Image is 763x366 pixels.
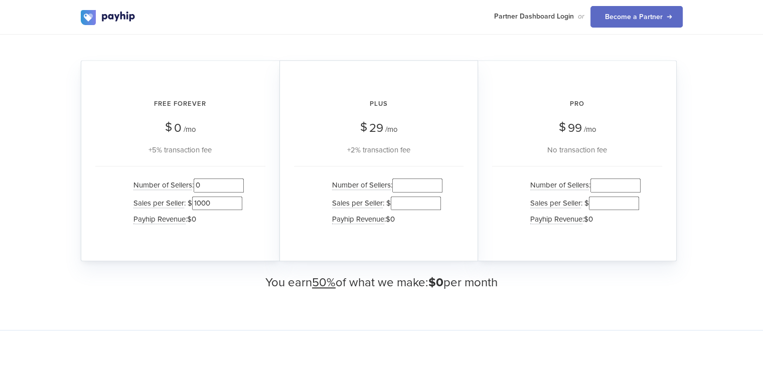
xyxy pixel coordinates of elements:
[95,91,265,117] h2: Free Forever
[133,215,186,224] span: Payhip Revenue
[386,215,395,224] span: $0
[81,10,136,25] img: logo.svg
[128,176,244,194] li: :
[568,121,582,135] span: 99
[584,215,593,224] span: $0
[590,6,683,28] a: Become a Partner
[360,116,367,138] span: $
[525,195,641,212] li: : $
[327,195,442,212] li: : $
[95,144,265,156] div: +5% transaction fee
[312,275,336,290] u: 50%
[332,215,384,224] span: Payhip Revenue
[133,199,184,208] span: Sales per Seller
[327,212,442,227] li: :
[385,125,398,134] span: /mo
[128,195,244,212] li: : $
[294,91,464,117] h2: Plus
[525,212,641,227] li: :
[530,199,581,208] span: Sales per Seller
[530,215,582,224] span: Payhip Revenue
[133,180,192,190] span: Number of Sellers
[128,212,244,227] li: :
[369,121,383,135] span: 29
[327,176,442,194] li: :
[332,199,383,208] span: Sales per Seller
[530,180,589,190] span: Number of Sellers
[525,176,641,194] li: :
[492,91,662,117] h2: Pro
[428,275,443,290] span: $0
[174,121,182,135] span: 0
[81,276,683,289] h3: You earn of what we make: per month
[187,215,196,224] span: $0
[559,116,566,138] span: $
[332,180,391,190] span: Number of Sellers
[165,116,172,138] span: $
[584,125,596,134] span: /mo
[294,144,464,156] div: +2% transaction fee
[492,144,662,156] div: No transaction fee
[184,125,196,134] span: /mo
